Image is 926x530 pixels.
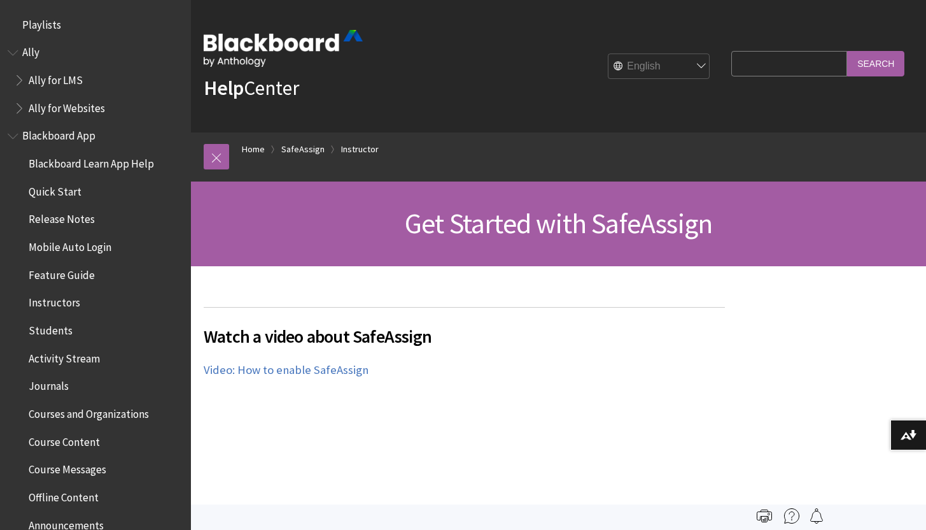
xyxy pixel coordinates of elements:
span: Mobile Auto Login [29,236,111,254]
span: Playlists [22,14,61,31]
span: Blackboard App [22,125,95,143]
span: Course Messages [29,459,106,476]
span: Watch a video about SafeAssign [204,323,725,350]
span: Course Content [29,431,100,448]
span: Ally for LMS [29,69,83,87]
span: Journals [29,376,69,393]
a: Home [242,141,265,157]
span: Feature Guide [29,264,95,282]
span: Ally [22,42,39,59]
img: Print [757,508,772,524]
img: Follow this page [809,508,824,524]
input: Search [847,51,904,76]
nav: Book outline for Playlists [8,14,183,36]
strong: Help [204,75,244,101]
img: More help [784,508,799,524]
a: Video: How to enable SafeAssign [204,362,368,378]
span: Ally for Websites [29,97,105,115]
span: Offline Content [29,487,99,504]
span: Quick Start [29,181,81,198]
nav: Book outline for Anthology Ally Help [8,42,183,119]
span: Release Notes [29,209,95,226]
span: Activity Stream [29,348,100,365]
a: HelpCenter [204,75,299,101]
span: Courses and Organizations [29,403,149,420]
a: SafeAssign [281,141,325,157]
span: Get Started with SafeAssign [405,206,712,241]
span: Students [29,320,73,337]
select: Site Language Selector [608,54,710,80]
a: Instructor [341,141,379,157]
img: Blackboard by Anthology [204,30,363,67]
span: Instructors [29,292,80,310]
span: Blackboard Learn App Help [29,153,154,170]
